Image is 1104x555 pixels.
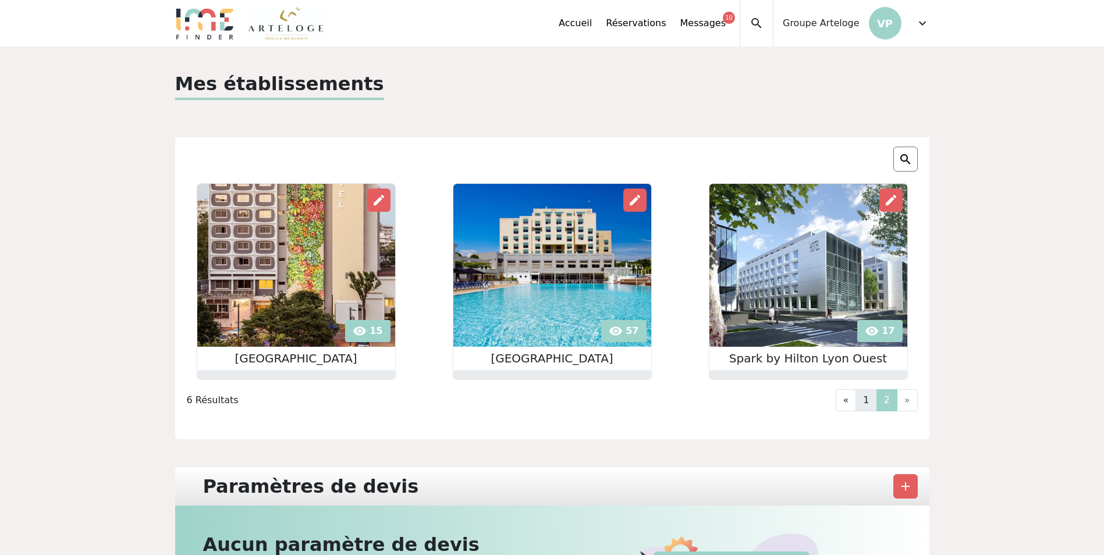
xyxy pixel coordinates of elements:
div: visibility 57 edit [GEOGRAPHIC_DATA] [453,183,652,380]
a: Messages10 [680,16,726,30]
img: 1.jpg [709,184,907,347]
p: VP [869,7,901,40]
span: edit [628,193,642,207]
h2: [GEOGRAPHIC_DATA] [453,351,651,365]
div: Paramètres de devis [196,472,426,501]
a: Réservations [606,16,666,30]
span: Groupe Arteloge [783,16,860,30]
a: Accueil [559,16,592,30]
h2: Spark by Hilton Lyon Ouest [709,351,907,365]
span: edit [372,193,386,207]
img: search.png [899,152,913,166]
div: 10 [723,12,735,24]
span: add [899,479,913,493]
div: 6 Résultats [180,393,552,407]
a: 2 [876,389,897,411]
img: Logo.png [175,7,235,40]
span: edit [884,193,898,207]
nav: Page navigation [552,389,925,411]
img: 1.jpg [453,184,651,347]
a: 1 [855,389,876,411]
button: add [893,474,918,499]
div: visibility 15 edit [GEOGRAPHIC_DATA] [197,183,396,380]
img: 1.jpg [197,184,395,347]
span: « [843,394,849,405]
div: visibility 17 edit Spark by Hilton Lyon Ouest [709,183,908,380]
a: Previous [836,389,857,411]
span: expand_more [915,16,929,30]
h2: [GEOGRAPHIC_DATA] [197,351,395,365]
span: search [750,16,764,30]
p: Mes établissements [175,70,384,100]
